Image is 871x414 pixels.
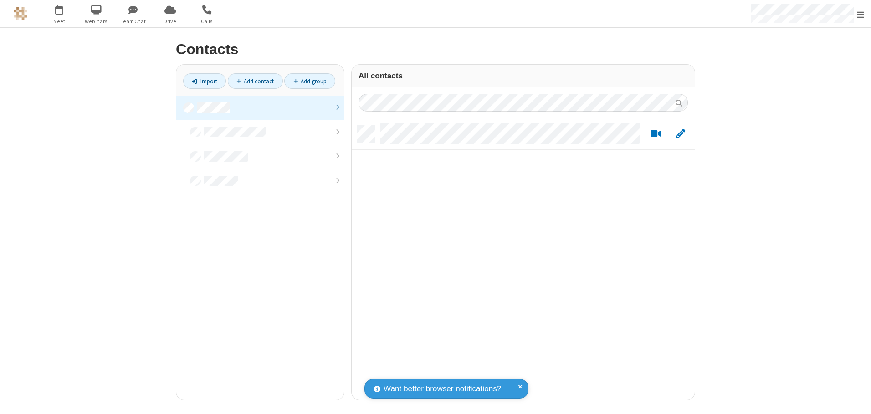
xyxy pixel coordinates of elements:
img: QA Selenium DO NOT DELETE OR CHANGE [14,7,27,20]
span: Want better browser notifications? [384,383,501,395]
span: Webinars [79,17,113,26]
span: Calls [190,17,224,26]
h2: Contacts [176,41,695,57]
button: Start a video meeting [647,128,665,140]
span: Team Chat [116,17,150,26]
a: Import [183,73,226,89]
h3: All contacts [359,72,688,80]
a: Add group [284,73,335,89]
div: grid [352,118,695,400]
span: Drive [153,17,187,26]
a: Add contact [228,73,283,89]
button: Edit [671,128,689,140]
span: Meet [42,17,77,26]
